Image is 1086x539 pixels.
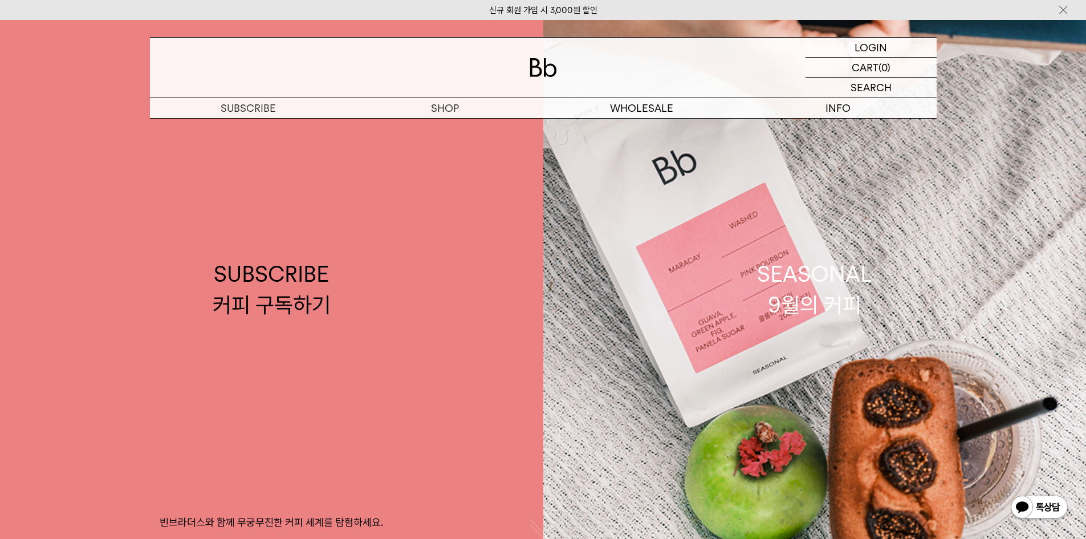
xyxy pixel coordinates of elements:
[1010,495,1069,522] img: 카카오톡 채널 1:1 채팅 버튼
[855,38,887,57] p: LOGIN
[852,58,878,77] p: CART
[851,78,892,98] p: SEARCH
[543,98,740,118] p: WHOLESALE
[806,38,937,58] a: LOGIN
[740,98,937,118] p: INFO
[347,98,543,118] a: SHOP
[489,5,597,15] a: 신규 회원 가입 시 3,000원 할인
[878,58,890,77] p: (0)
[150,98,347,118] a: SUBSCRIBE
[806,58,937,78] a: CART (0)
[213,259,331,319] div: SUBSCRIBE 커피 구독하기
[530,58,557,77] img: 로고
[757,259,872,319] div: SEASONAL 9월의 커피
